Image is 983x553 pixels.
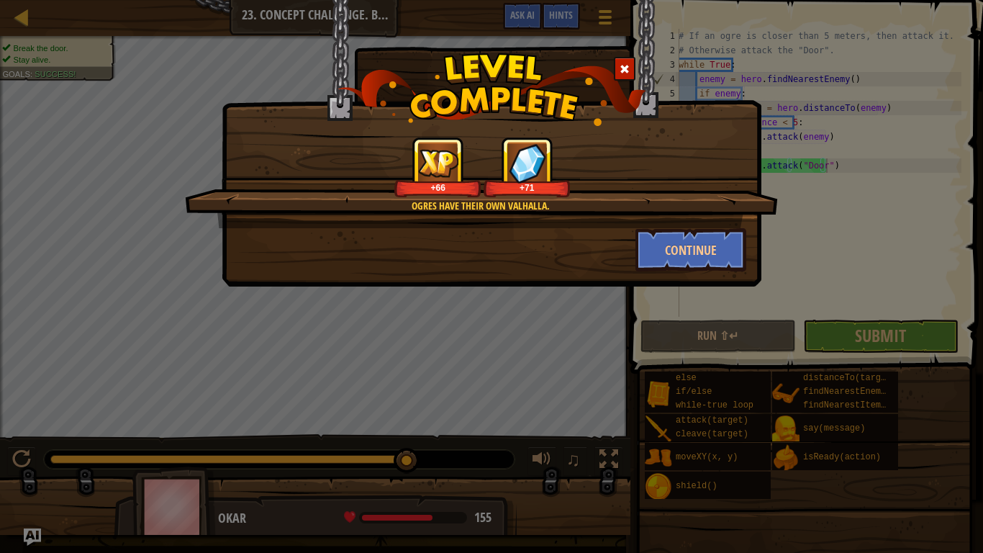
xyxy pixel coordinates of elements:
[338,53,646,126] img: level_complete.png
[253,199,707,213] div: Ogres have their own Valhalla.
[509,143,546,183] img: reward_icon_gems.png
[635,228,747,271] button: Continue
[397,182,479,193] div: +66
[486,182,568,193] div: +71
[418,149,458,177] img: reward_icon_xp.png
